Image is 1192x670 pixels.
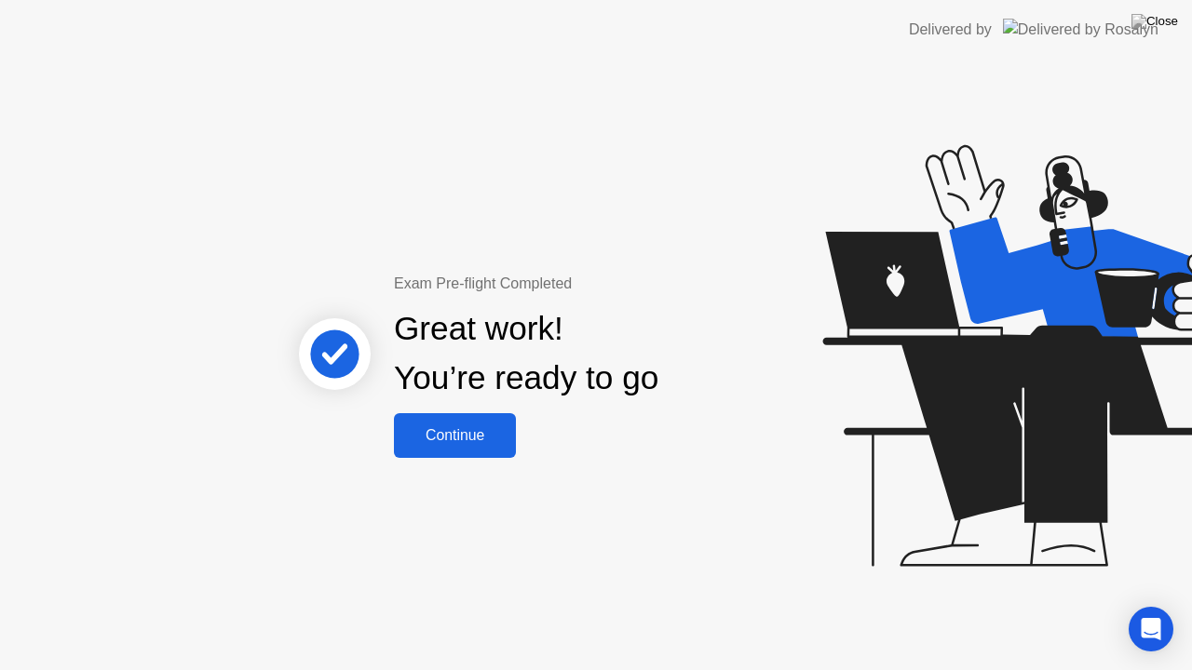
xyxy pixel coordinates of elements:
img: Close [1131,14,1178,29]
div: Delivered by [909,19,992,41]
div: Continue [400,427,510,444]
div: Exam Pre-flight Completed [394,273,779,295]
button: Continue [394,413,516,458]
div: Great work! You’re ready to go [394,304,658,403]
img: Delivered by Rosalyn [1003,19,1158,40]
div: Open Intercom Messenger [1129,607,1173,651]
